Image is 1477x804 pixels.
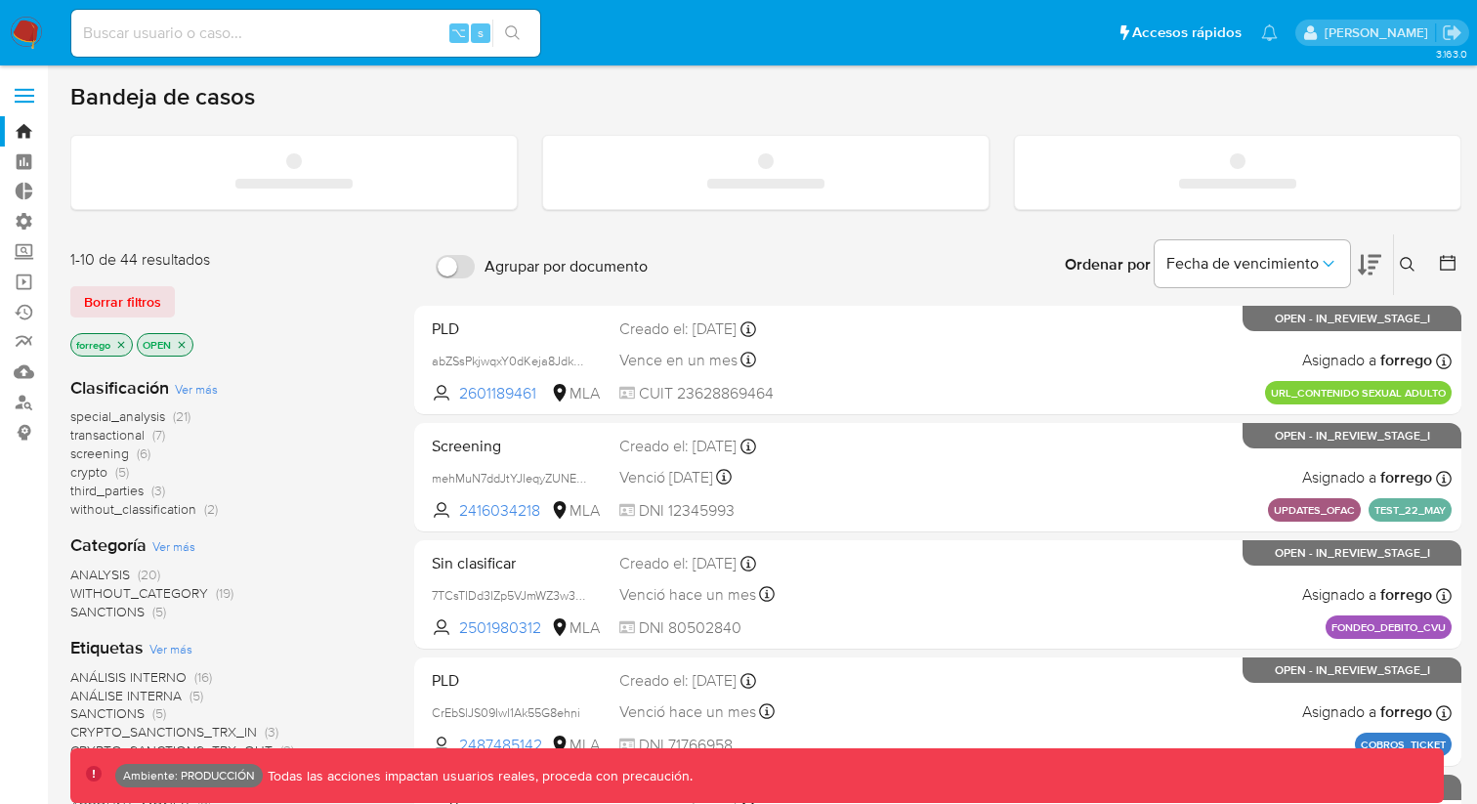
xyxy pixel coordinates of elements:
[123,772,255,780] p: Ambiente: PRODUCCIÓN
[492,20,532,47] button: search-icon
[71,21,540,46] input: Buscar usuario o caso...
[451,23,466,42] span: ⌥
[1442,22,1462,43] a: Salir
[263,767,693,785] p: Todas las acciones impactan usuarios reales, proceda con precaución.
[1132,22,1242,43] span: Accesos rápidos
[478,23,484,42] span: s
[1325,23,1435,42] p: fabriany.orrego@mercadolibre.com.co
[1261,24,1278,41] a: Notificaciones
